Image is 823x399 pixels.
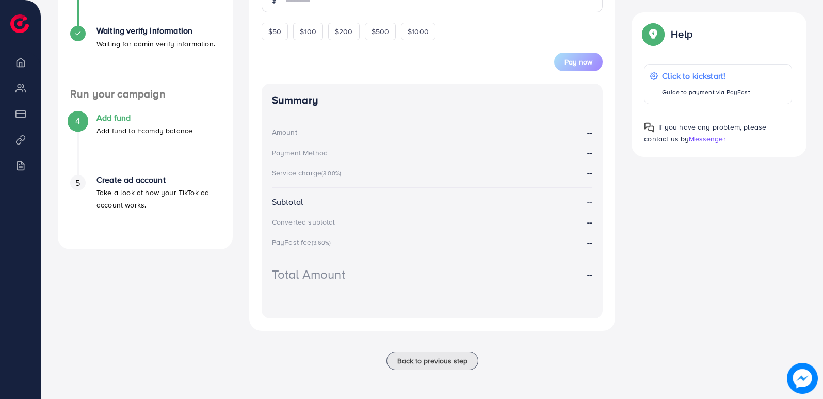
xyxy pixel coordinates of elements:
[272,265,345,283] div: Total Amount
[787,363,818,394] img: image
[10,14,29,33] img: logo
[96,26,215,36] h4: Waiting verify information
[564,57,592,67] span: Pay now
[96,124,192,137] p: Add fund to Ecomdy balance
[408,26,429,37] span: $1000
[662,86,750,99] p: Guide to payment via PayFast
[587,126,592,138] strong: --
[272,94,593,107] h4: Summary
[272,148,328,158] div: Payment Method
[587,268,592,280] strong: --
[554,53,603,71] button: Pay now
[75,115,80,127] span: 4
[272,237,334,247] div: PayFast fee
[587,167,592,178] strong: --
[58,113,233,175] li: Add fund
[96,175,220,185] h4: Create ad account
[272,127,297,137] div: Amount
[96,186,220,211] p: Take a look at how your TikTok ad account works.
[272,217,335,227] div: Converted subtotal
[272,168,344,178] div: Service charge
[644,25,663,43] img: Popup guide
[321,169,341,178] small: (3.00%)
[587,236,592,248] strong: --
[689,134,725,144] span: Messenger
[96,38,215,50] p: Waiting for admin verify information.
[587,196,592,208] strong: --
[644,122,766,144] span: If you have any problem, please contact us by
[272,196,303,208] div: Subtotal
[662,70,750,82] p: Click to kickstart!
[671,28,692,40] p: Help
[75,177,80,189] span: 5
[58,175,233,237] li: Create ad account
[312,238,331,247] small: (3.60%)
[397,356,467,366] span: Back to previous step
[58,88,233,101] h4: Run your campaign
[58,26,233,88] li: Waiting verify information
[372,26,390,37] span: $500
[300,26,316,37] span: $100
[386,352,478,370] button: Back to previous step
[268,26,281,37] span: $50
[96,113,192,123] h4: Add fund
[335,26,353,37] span: $200
[587,147,592,158] strong: --
[644,122,654,133] img: Popup guide
[587,216,592,228] strong: --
